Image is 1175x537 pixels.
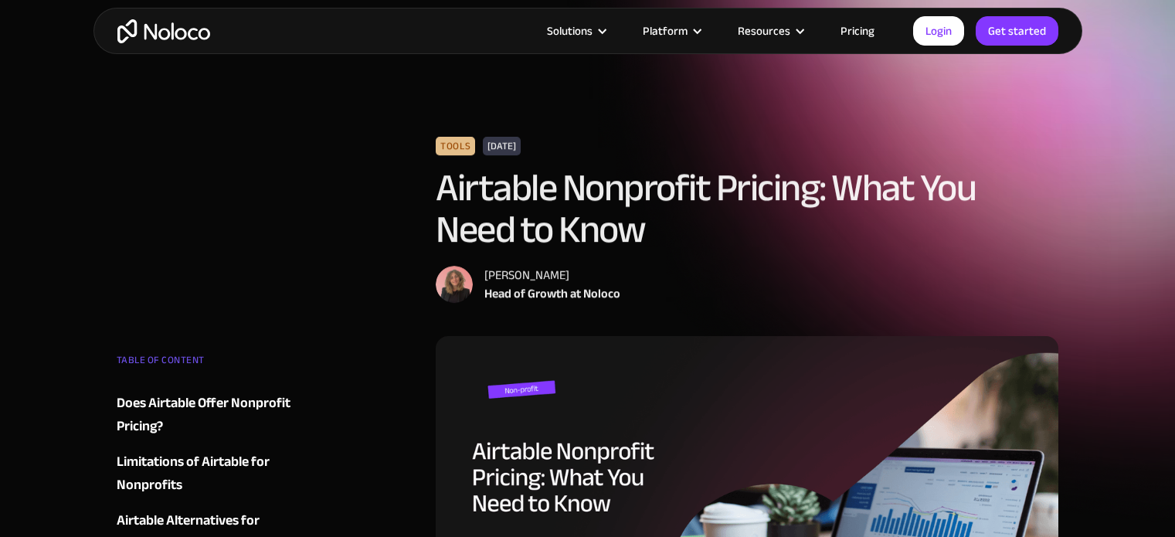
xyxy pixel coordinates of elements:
div: TABLE OF CONTENT [117,348,304,379]
h1: Airtable Nonprofit Pricing: What You Need to Know [436,167,1059,250]
a: Get started [976,16,1058,46]
a: Does Airtable Offer Nonprofit Pricing? [117,392,304,438]
div: Platform [623,21,718,41]
a: Login [913,16,964,46]
div: Resources [738,21,790,41]
div: Head of Growth at Noloco [484,284,620,303]
div: [DATE] [483,137,521,155]
div: Solutions [547,21,593,41]
div: Resources [718,21,821,41]
div: Platform [643,21,688,41]
div: Tools [436,137,475,155]
a: Limitations of Airtable for Nonprofits [117,450,304,497]
div: Solutions [528,21,623,41]
a: home [117,19,210,43]
a: Pricing [821,21,894,41]
div: [PERSON_NAME] [484,266,620,284]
